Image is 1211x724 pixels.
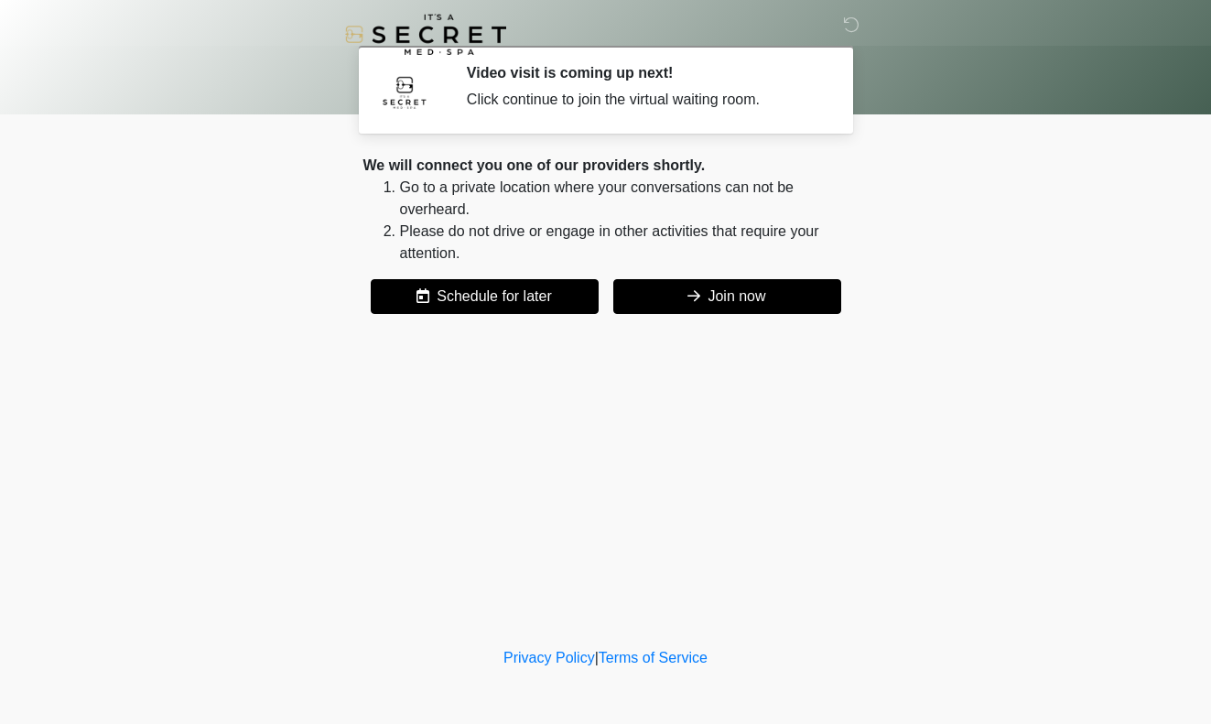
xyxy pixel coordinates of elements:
a: | [595,650,599,665]
li: Go to a private location where your conversations can not be overheard. [400,177,849,221]
div: We will connect you one of our providers shortly. [363,155,849,177]
img: Agent Avatar [377,64,432,119]
button: Schedule for later [371,279,599,314]
button: Join now [613,279,841,314]
h2: Video visit is coming up next! [467,64,821,81]
a: Privacy Policy [503,650,595,665]
div: Click continue to join the virtual waiting room. [467,89,821,111]
img: It's A Secret Med Spa Logo [345,14,506,55]
a: Terms of Service [599,650,708,665]
li: Please do not drive or engage in other activities that require your attention. [400,221,849,265]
